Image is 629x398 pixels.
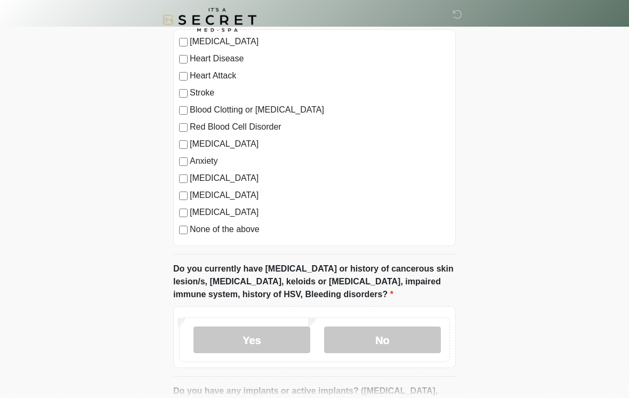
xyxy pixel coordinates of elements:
input: [MEDICAL_DATA] [179,38,188,47]
label: Yes [193,327,310,354]
input: Heart Attack [179,73,188,81]
input: Heart Disease [179,55,188,64]
input: Stroke [179,90,188,98]
label: Red Blood Cell Disorder [190,121,450,134]
input: [MEDICAL_DATA] [179,192,188,201]
label: Blood Clotting or [MEDICAL_DATA] [190,104,450,117]
img: It's A Secret Med Spa Logo [163,8,256,32]
input: Anxiety [179,158,188,166]
input: None of the above [179,226,188,235]
label: [MEDICAL_DATA] [190,172,450,185]
label: No [324,327,441,354]
input: Red Blood Cell Disorder [179,124,188,132]
label: [MEDICAL_DATA] [190,189,450,202]
label: Heart Attack [190,70,450,83]
label: [MEDICAL_DATA] [190,36,450,49]
input: Blood Clotting or [MEDICAL_DATA] [179,107,188,115]
label: [MEDICAL_DATA] [190,138,450,151]
label: Stroke [190,87,450,100]
input: [MEDICAL_DATA] [179,141,188,149]
label: Do you currently have [MEDICAL_DATA] or history of cancerous skin lesion/s, [MEDICAL_DATA], keloi... [173,263,456,301]
input: [MEDICAL_DATA] [179,209,188,218]
label: [MEDICAL_DATA] [190,206,450,219]
label: Heart Disease [190,53,450,66]
label: Anxiety [190,155,450,168]
input: [MEDICAL_DATA] [179,175,188,184]
label: None of the above [190,224,450,236]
